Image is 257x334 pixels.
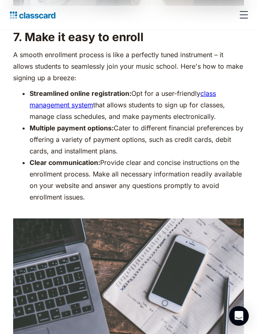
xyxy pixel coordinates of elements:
li: Cater to different financial preferences by offering a variety of payment options, such as credit... [30,122,244,157]
strong: Clear communication: [30,158,100,167]
a: home [7,9,55,21]
strong: Multiple payment options: [30,124,114,132]
h2: 7. Make it easy to enroll [13,30,244,44]
strong: Streamlined online registration: [30,89,131,97]
div: Open Intercom Messenger [229,306,249,326]
li: Opt for a user-friendly that allows students to sign up for classes, manage class schedules, and ... [30,88,244,122]
li: Provide clear and concise instructions on the enrollment process. Make all necessary information ... [30,157,244,214]
div: menu [234,5,250,25]
a: class management system [30,89,216,109]
p: A smooth enrollment process is like a perfectly tuned instrument – it allows students to seamless... [13,49,244,83]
